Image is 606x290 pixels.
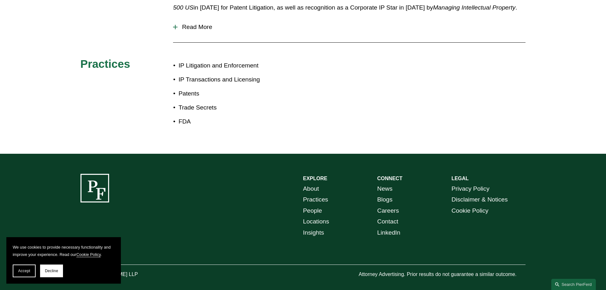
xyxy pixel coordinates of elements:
p: We use cookies to provide necessary functionality and improve your experience. Read our . [13,244,115,258]
strong: LEGAL [451,176,469,181]
section: Cookie banner [6,237,121,284]
span: Read More [178,24,526,31]
em: Managing Intellectual Property [433,4,515,11]
a: Search this site [551,279,596,290]
a: Locations [303,216,329,227]
a: Blogs [377,194,393,205]
span: Decline [45,269,58,273]
a: LinkedIn [377,227,401,238]
a: People [303,205,322,216]
a: Insights [303,227,324,238]
button: Decline [40,265,63,277]
a: Privacy Policy [451,183,489,195]
p: IP Transactions and Licensing [178,74,303,85]
span: Accept [18,269,30,273]
p: IP Litigation and Enforcement [178,60,303,71]
a: Contact [377,216,398,227]
button: Accept [13,265,36,277]
a: Careers [377,205,399,216]
strong: EXPLORE [303,176,327,181]
a: Practices [303,194,328,205]
p: Patents [178,88,303,99]
button: Read More [173,19,526,35]
p: Trade Secrets [178,102,303,113]
p: FDA [178,116,303,127]
a: Disclaimer & Notices [451,194,508,205]
a: About [303,183,319,195]
a: Cookie Policy [76,252,101,257]
a: News [377,183,393,195]
p: Attorney Advertising. Prior results do not guarantee a similar outcome. [359,270,526,279]
p: © [PERSON_NAME] LLP [80,270,173,279]
span: Practices [80,58,130,70]
strong: CONNECT [377,176,402,181]
a: Cookie Policy [451,205,488,216]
